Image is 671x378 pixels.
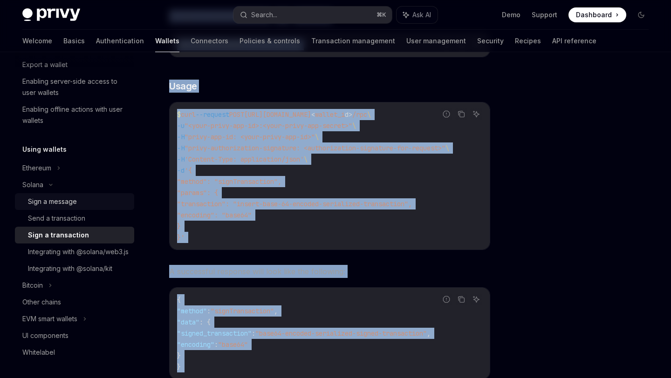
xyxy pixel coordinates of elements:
button: Ask AI [470,108,482,120]
span: "params": { [177,189,218,197]
a: Dashboard [568,7,626,22]
span: "method": "signTransaction", [177,177,281,186]
span: -d [177,166,185,175]
button: Report incorrect code [440,108,452,120]
div: Ethereum [22,162,51,174]
a: Whitelabel [15,344,134,361]
div: Integrating with @solana/kit [28,263,112,274]
a: API reference [552,30,596,52]
span: [URL][DOMAIN_NAME] [244,110,311,119]
a: Enabling offline actions with user wallets [15,101,134,129]
span: \ [315,133,319,141]
a: Policies & controls [240,30,300,52]
button: Copy the contents from the code block [455,108,467,120]
div: UI components [22,330,68,341]
a: Demo [502,10,520,20]
div: Bitcoin [22,280,43,291]
span: "<your-privy-app-id>:<your-privy-app-secret>" [185,121,352,130]
span: { [177,296,181,304]
a: UI components [15,327,134,344]
span: -H [177,133,185,141]
span: A successful response will look like the following: [169,265,490,278]
span: : [252,329,255,337]
a: Security [477,30,504,52]
div: Send a transaction [28,213,85,224]
a: Wallets [155,30,179,52]
div: Sign a message [28,196,77,207]
span: < [311,110,315,119]
span: "method" [177,307,207,315]
span: -u [177,121,185,130]
span: "signTransaction" [211,307,274,315]
a: Support [532,10,557,20]
a: Enabling server-side access to user wallets [15,73,134,101]
a: User management [406,30,466,52]
span: Ask AI [412,10,431,20]
a: Sign a message [15,193,134,210]
a: Connectors [191,30,228,52]
span: "encoding": "base64" [177,211,252,219]
span: , [427,329,431,337]
span: \ [304,155,308,163]
a: Transaction management [311,30,395,52]
span: ⌘ K [377,11,386,19]
span: \ [367,110,371,119]
img: dark logo [22,8,80,21]
span: -H [177,144,185,152]
a: Basics [63,30,85,52]
span: "privy-app-id: <your-privy-app-id>" [185,133,315,141]
span: } [177,363,181,371]
a: Authentication [96,30,144,52]
div: EVM smart wallets [22,313,77,324]
h5: Using wallets [22,144,67,155]
span: '{ [185,166,192,175]
span: wallet_i [315,110,345,119]
span: --request [196,110,229,119]
span: } [177,222,181,230]
span: \ [352,121,356,130]
span: : [214,340,218,349]
span: curl [181,110,196,119]
span: "data" [177,318,199,326]
span: POST [229,110,244,119]
span: "privy-authorization-signature: <authorization-signature-for-request>" [185,144,445,152]
span: "base64-encoded-serialized-signed-transaction" [255,329,427,337]
a: Send a transaction [15,210,134,227]
div: Sign a transaction [28,229,89,241]
a: Welcome [22,30,52,52]
div: Integrating with @solana/web3.js [28,246,129,257]
span: Usage [169,80,197,93]
span: > [349,110,352,119]
div: Whitelabel [22,347,55,358]
span: } [177,351,181,360]
span: Dashboard [576,10,612,20]
button: Copy the contents from the code block [455,293,467,305]
a: Sign a transaction [15,227,134,243]
button: Toggle dark mode [634,7,649,22]
span: $ [177,110,181,119]
span: /rpc [352,110,367,119]
span: d [345,110,349,119]
a: Other chains [15,294,134,310]
a: Integrating with @solana/web3.js [15,243,134,260]
div: Solana [22,179,43,190]
span: : { [199,318,211,326]
div: Search... [251,9,277,20]
button: Ask AI [470,293,482,305]
span: }' [177,233,185,242]
span: "signed_transaction" [177,329,252,337]
span: "encoding" [177,340,214,349]
div: Other chains [22,297,61,308]
span: \ [445,144,449,152]
div: Enabling server-side access to user wallets [22,76,129,98]
span: 'Content-Type: application/json' [185,155,304,163]
button: Ask AI [397,7,438,23]
span: , [274,307,278,315]
span: "base64" [218,340,248,349]
a: Integrating with @solana/kit [15,260,134,277]
button: Search...⌘K [233,7,391,23]
div: Enabling offline actions with user wallets [22,104,129,126]
span: -H [177,155,185,163]
span: : [207,307,211,315]
a: Recipes [515,30,541,52]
